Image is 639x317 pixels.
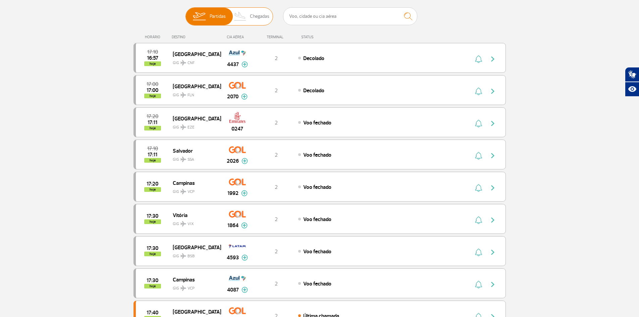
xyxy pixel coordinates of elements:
span: VCP [188,285,195,292]
img: destiny_airplane.svg [180,253,186,259]
div: DESTINO [172,35,221,39]
img: destiny_airplane.svg [180,285,186,291]
span: Chegadas [250,8,269,25]
span: 2070 [227,93,238,101]
span: [GEOGRAPHIC_DATA] [173,114,216,123]
img: seta-direita-painel-voo.svg [489,119,497,127]
span: 0247 [231,125,243,133]
button: Abrir tradutor de língua de sinais. [625,67,639,82]
img: destiny_airplane.svg [180,124,186,130]
span: 2 [275,216,278,223]
span: GIG [173,217,216,227]
span: GIG [173,282,216,292]
span: Decolado [303,87,324,94]
img: sino-painel-voo.svg [475,184,482,192]
span: CNF [188,60,195,66]
div: CIA AÉREA [221,35,254,39]
span: hoje [144,158,161,163]
span: 2025-08-25 17:10:00 [147,50,158,54]
span: SSA [188,157,194,163]
span: 2025-08-25 17:20:00 [147,181,158,186]
span: 2025-08-25 17:30:00 [147,278,158,283]
img: sino-painel-voo.svg [475,55,482,63]
input: Voo, cidade ou cia aérea [283,7,417,25]
img: destiny_airplane.svg [180,189,186,194]
span: Voo fechado [303,184,331,191]
img: seta-direita-painel-voo.svg [489,184,497,192]
span: 2025-08-25 17:00:46 [147,88,158,93]
span: 2 [275,280,278,287]
div: TERMINAL [254,35,298,39]
div: HORÁRIO [136,35,172,39]
div: STATUS [298,35,353,39]
img: sino-painel-voo.svg [475,216,482,224]
span: 4437 [227,60,239,68]
span: GIG [173,250,216,259]
span: 4593 [227,254,239,262]
span: Voo fechado [303,216,331,223]
span: EZE [188,124,195,130]
span: BSB [188,253,195,259]
button: Abrir recursos assistivos. [625,82,639,97]
span: 2 [275,55,278,62]
span: Voo fechado [303,119,331,126]
span: hoje [144,187,161,192]
img: seta-direita-painel-voo.svg [489,248,497,256]
span: hoje [144,94,161,98]
span: Salvador [173,146,216,155]
span: 2025-08-25 17:30:00 [147,214,158,218]
img: slider-embarque [189,8,210,25]
span: 2026 [227,157,239,165]
span: 2 [275,248,278,255]
span: Partidas [210,8,226,25]
img: mais-info-painel-voo.svg [241,190,248,196]
img: sino-painel-voo.svg [475,119,482,127]
span: VIX [188,221,194,227]
span: 2 [275,184,278,191]
span: Vitória [173,211,216,219]
span: [GEOGRAPHIC_DATA] [173,307,216,316]
span: GIG [173,56,216,66]
span: Voo fechado [303,280,331,287]
span: 1992 [227,189,238,197]
img: destiny_airplane.svg [180,60,186,65]
img: sino-painel-voo.svg [475,280,482,288]
span: VCP [188,189,195,195]
span: 2025-08-25 16:57:06 [147,56,158,60]
span: hoje [144,219,161,224]
span: 2025-08-25 17:30:00 [147,246,158,251]
span: GIG [173,153,216,163]
span: GIG [173,185,216,195]
span: GIG [173,121,216,130]
span: 2025-08-25 17:20:00 [147,114,158,119]
span: 2025-08-25 17:11:04 [148,152,157,157]
img: seta-direita-painel-voo.svg [489,280,497,288]
img: seta-direita-painel-voo.svg [489,216,497,224]
span: hoje [144,252,161,256]
img: destiny_airplane.svg [180,221,186,226]
img: mais-info-painel-voo.svg [242,255,248,261]
span: Voo fechado [303,248,331,255]
span: Campinas [173,275,216,284]
span: 2025-08-25 17:11:00 [148,120,157,125]
span: 4087 [227,286,239,294]
img: destiny_airplane.svg [180,157,186,162]
span: Campinas [173,178,216,187]
div: Plugin de acessibilidade da Hand Talk. [625,67,639,97]
span: [GEOGRAPHIC_DATA] [173,243,216,252]
span: 1864 [227,221,238,229]
img: seta-direita-painel-voo.svg [489,87,497,95]
img: seta-direita-painel-voo.svg [489,55,497,63]
span: 2 [275,87,278,94]
img: mais-info-painel-voo.svg [242,158,248,164]
span: 2025-08-25 17:10:00 [147,146,158,151]
span: 2 [275,119,278,126]
img: sino-painel-voo.svg [475,152,482,160]
span: 2 [275,152,278,158]
span: [GEOGRAPHIC_DATA] [173,82,216,91]
img: slider-desembarque [230,8,250,25]
span: GIG [173,89,216,98]
img: mais-info-painel-voo.svg [242,61,248,67]
img: sino-painel-voo.svg [475,248,482,256]
img: mais-info-painel-voo.svg [241,94,248,100]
